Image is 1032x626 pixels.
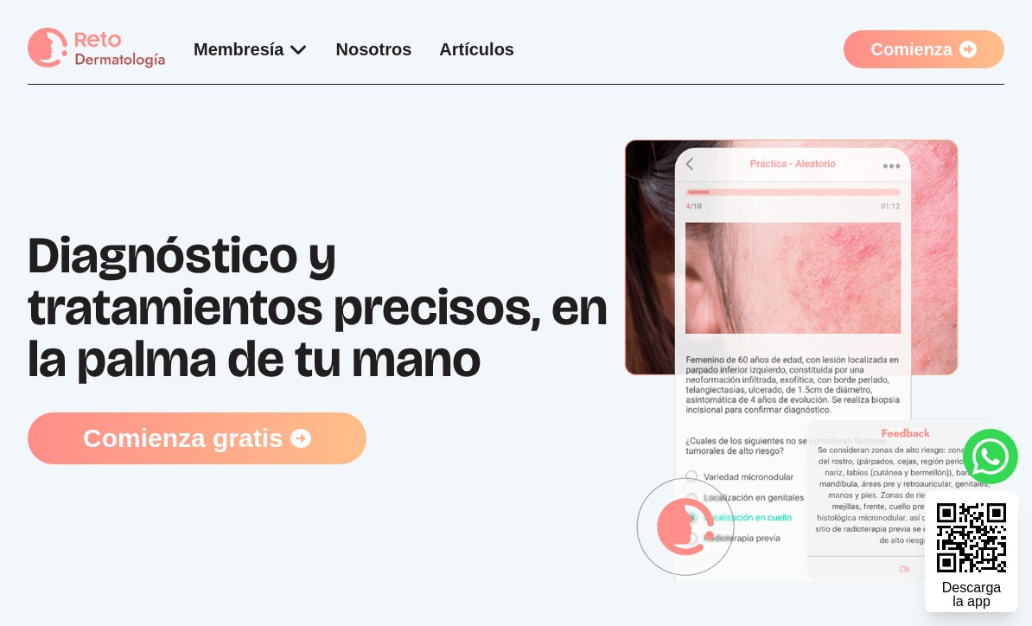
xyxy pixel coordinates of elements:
a: Artículos [439,40,514,59]
a: whatsapp button [963,429,1018,484]
h1: Diagnóstico y tratamientos precisos, en la palma de tu mano [28,229,614,385]
span: Comienza gratis [83,423,283,454]
img: logo Reto dermatología [28,28,166,70]
img: app [615,112,1003,580]
div: Membresía [194,37,309,61]
a: Comienza gratis [28,412,366,464]
a: Comienza [844,30,1004,68]
a: Nosotros [336,40,412,59]
div: Descarga la app [942,581,1001,609]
